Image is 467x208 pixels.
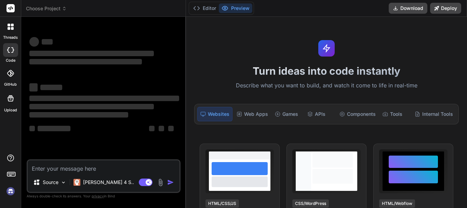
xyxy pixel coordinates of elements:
span: ‌ [29,51,154,56]
span: View Prompt [329,149,358,156]
span: ‌ [29,83,38,91]
div: Tools [380,107,411,121]
span: ‌ [42,39,53,45]
span: ‌ [29,112,128,118]
p: [PERSON_NAME] 4 S.. [83,179,134,186]
span: ‌ [29,37,39,47]
span: Choose Project [26,5,67,12]
img: attachment [157,179,164,186]
span: ‌ [29,59,142,64]
button: Download [389,3,427,14]
img: signin [5,185,16,197]
span: ‌ [168,126,174,131]
label: code [6,58,15,63]
span: ‌ [29,104,154,109]
div: HTML/CSS/JS [205,199,239,208]
span: View Prompt [415,149,445,156]
p: Always double-check its answers. Your in Bind [27,193,181,199]
label: GitHub [4,82,17,87]
div: Games [272,107,303,121]
p: Source [43,179,58,186]
span: ‌ [38,126,70,131]
span: privacy [92,194,104,198]
span: ‌ [40,85,62,90]
h1: Turn ideas into code instantly [190,65,463,77]
div: Components [337,107,378,121]
button: Editor [190,3,219,13]
span: ‌ [159,126,164,131]
label: Upload [4,107,17,113]
p: Describe what you want to build, and watch it come to life in real-time [190,81,463,90]
div: HTML/Webflow [379,199,415,208]
img: Pick Models [61,180,66,185]
span: View Prompt [242,149,271,156]
button: Preview [219,3,252,13]
div: CSS/WordPress [292,199,329,208]
span: ‌ [29,126,35,131]
img: Claude 4 Sonnet [74,179,80,186]
div: Internal Tools [412,107,456,121]
label: threads [3,35,18,40]
span: ‌ [149,126,155,131]
button: Deploy [430,3,461,14]
img: icon [167,179,174,186]
span: ‌ [29,96,179,101]
div: Websites [197,107,232,121]
div: Web Apps [234,107,271,121]
div: APIs [305,107,335,121]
